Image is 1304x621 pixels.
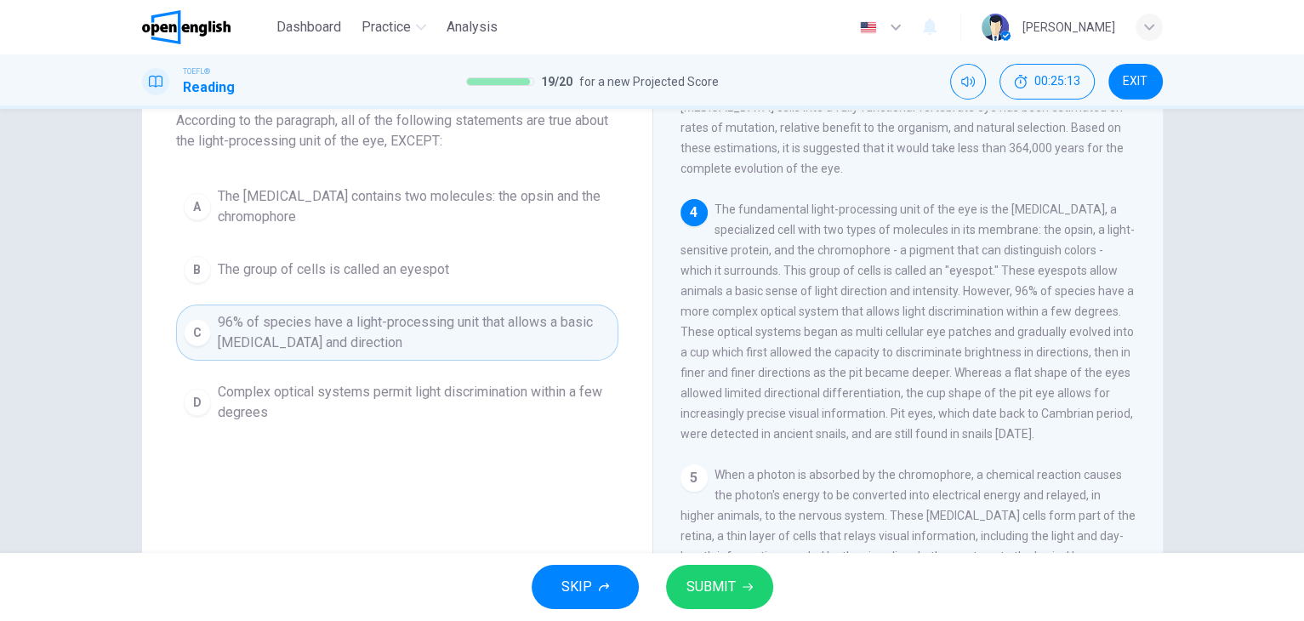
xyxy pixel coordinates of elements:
button: AThe [MEDICAL_DATA] contains two molecules: the opsin and the chromophore [176,179,618,235]
button: Dashboard [270,12,348,43]
span: EXIT [1123,75,1147,88]
button: C96% of species have a light-processing unit that allows a basic [MEDICAL_DATA] and direction [176,305,618,361]
div: D [184,389,211,416]
button: EXIT [1108,64,1163,100]
img: OpenEnglish logo [142,10,231,44]
button: Practice [355,12,433,43]
span: SKIP [561,575,592,599]
button: DComplex optical systems permit light discrimination within a few degrees [176,374,618,430]
div: C [184,319,211,346]
div: [PERSON_NAME] [1022,17,1115,37]
button: SUBMIT [666,565,773,609]
div: 4 [680,199,708,226]
span: Complex optical systems permit light discrimination within a few degrees [218,382,611,423]
span: 00:25:13 [1034,75,1080,88]
img: en [857,21,879,34]
h1: Reading [183,77,235,98]
span: for a new Projected Score [579,71,719,92]
button: SKIP [532,565,639,609]
span: TOEFL® [183,66,210,77]
span: According to the paragraph, all of the following statements are true about the light-processing u... [176,111,618,151]
button: 00:25:13 [999,64,1095,100]
div: Hide [999,64,1095,100]
div: B [184,256,211,283]
span: SUBMIT [686,575,736,599]
div: 5 [680,464,708,492]
span: The fundamental light-processing unit of the eye is the [MEDICAL_DATA], a specialized cell with t... [680,202,1135,441]
span: The group of cells is called an eyespot [218,259,449,280]
button: BThe group of cells is called an eyespot [176,248,618,291]
span: Practice [362,17,411,37]
span: The [MEDICAL_DATA] contains two molecules: the opsin and the chromophore [218,186,611,227]
img: Profile picture [982,14,1009,41]
div: Mute [950,64,986,100]
span: Analysis [447,17,498,37]
span: 96% of species have a light-processing unit that allows a basic [MEDICAL_DATA] and direction [218,312,611,353]
button: Analysis [440,12,504,43]
span: 19 / 20 [541,71,572,92]
span: Dashboard [276,17,341,37]
div: A [184,193,211,220]
a: OpenEnglish logo [142,10,270,44]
